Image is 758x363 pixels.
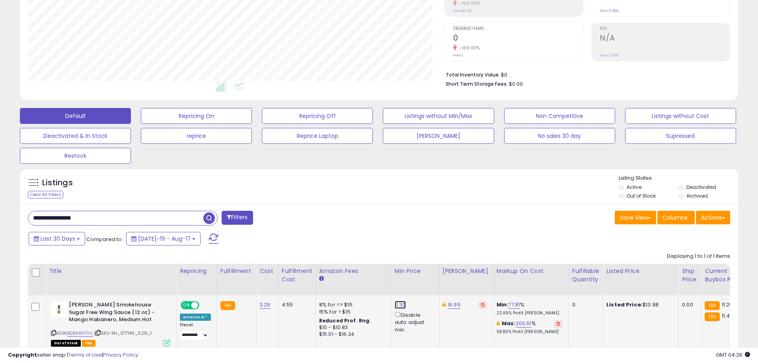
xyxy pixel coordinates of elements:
[319,275,324,283] small: Amazon Fees.
[504,128,615,144] button: No sales 30 day
[103,351,138,359] a: Privacy Policy
[319,308,385,316] div: 15% for > $15
[625,108,736,124] button: Listings without Cost
[8,351,138,359] div: seller snap | |
[442,267,490,275] div: [PERSON_NAME]
[51,301,170,345] div: ASIN:
[627,184,641,190] label: Active
[497,301,563,316] div: %
[82,340,95,347] span: FBA
[138,235,191,243] span: [DATE]-19 - Aug-17
[259,301,271,309] a: 3.29
[448,301,460,309] a: 16.99
[395,310,433,334] div: Disable auto adjust min
[682,301,695,308] div: 0.00
[572,301,597,308] div: 0
[29,232,85,245] button: Last 30 Days
[67,330,93,337] a: B0BR8PJTVL
[504,108,615,124] button: Non Competitive
[180,322,211,340] div: Preset:
[319,324,385,331] div: $10 - $10.83
[395,301,406,309] a: 11.30
[220,301,235,310] small: FBA
[446,69,724,79] li: $0
[259,267,275,275] div: Cost
[28,191,63,198] div: Clear All Filters
[395,267,436,275] div: Min Price
[493,264,569,295] th: The percentage added to the cost of goods (COGS) that forms the calculator for Min & Max prices.
[722,301,733,308] span: 11.29
[606,301,643,308] b: Listed Price:
[615,211,656,224] button: Save View
[606,267,675,275] div: Listed Price
[41,235,75,243] span: Last 30 Days
[180,314,211,321] div: Amazon AI *
[383,128,494,144] button: [PERSON_NAME]
[453,8,472,13] small: Prev: $2.56
[94,330,152,336] span: | SKU: KH_377140_3.29_1
[600,33,730,44] h2: N/A
[657,211,695,224] button: Columns
[262,108,373,124] button: Repricing Off
[600,27,730,31] span: ROI
[20,108,131,124] button: Default
[180,267,214,275] div: Repricing
[282,301,310,308] div: 4.55
[627,192,656,199] label: Out of Stock
[705,301,719,310] small: FBA
[619,175,738,182] p: Listing States:
[497,329,563,335] p: 38.85% Profit [PERSON_NAME]
[497,310,563,316] p: 22.65% Profit [PERSON_NAME]
[497,301,509,308] b: Min:
[606,301,672,308] div: $13.98
[383,108,494,124] button: Listings without Min/Max
[51,301,67,317] img: 21YXaU85c3L._SL40_.jpg
[222,211,253,225] button: Filters
[198,302,211,309] span: OFF
[705,267,746,284] div: Current Buybox Price
[682,267,698,284] div: Ship Price
[663,214,688,222] span: Columns
[600,53,619,58] small: Prev: 77.81%
[457,45,479,51] small: -100.00%
[686,192,708,199] label: Archived
[446,80,508,87] b: Short Term Storage Fees:
[319,301,385,308] div: 8% for <= $15
[516,320,532,328] a: 200.61
[572,267,600,284] div: Fulfillable Quantity
[600,8,619,13] small: Prev: 5.58%
[319,267,388,275] div: Amazon Fees
[181,302,191,309] span: ON
[126,232,201,245] button: [DATE]-19 - Aug-17
[453,33,583,44] h2: 0
[262,128,373,144] button: Reprice Laptop
[319,331,385,338] div: $15.01 - $16.24
[502,320,516,327] b: Max:
[686,184,716,190] label: Deactivated
[705,312,719,321] small: FBA
[42,177,73,188] h5: Listings
[282,267,312,284] div: Fulfillment Cost
[51,340,81,347] span: All listings that are currently out of stock and unavailable for purchase on Amazon
[141,128,252,144] button: reprice
[141,108,252,124] button: Repricing On
[722,312,733,320] span: 11.43
[453,27,583,31] span: Ordered Items
[20,128,131,144] button: Deactivated & In Stock
[86,235,123,243] span: Compared to:
[667,253,730,260] div: Displaying 1 to 1 of 1 items
[625,128,736,144] button: Supressed
[69,301,166,326] b: [PERSON_NAME] Smokehouse Sugar Free Wing Sauce (12 oz) - Mango Habanero, Medium Hot
[696,211,730,224] button: Actions
[49,267,173,275] div: Title
[68,351,102,359] a: Terms of Use
[497,320,563,335] div: %
[716,351,750,359] span: 2025-09-17 04:26 GMT
[457,0,479,6] small: -100.00%
[8,351,37,359] strong: Copyright
[446,71,500,78] b: Total Inventory Value:
[220,267,253,275] div: Fulfillment
[20,148,131,164] button: Restock
[453,53,463,58] small: Prev: 1
[509,80,523,88] span: $0.00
